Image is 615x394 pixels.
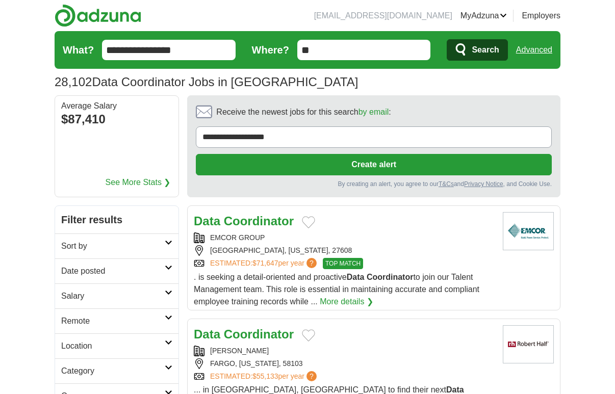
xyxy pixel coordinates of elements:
h2: Location [61,340,165,352]
strong: Data [347,273,365,281]
a: [PERSON_NAME] [210,347,269,355]
a: Date posted [55,258,178,283]
span: ? [306,258,317,268]
a: See More Stats ❯ [106,176,171,189]
a: Location [55,333,178,358]
a: MyAdzuna [460,10,507,22]
button: Create alert [196,154,552,175]
span: . is seeking a detail-oriented and proactive to join our Talent Management team. This role is ess... [194,273,479,306]
img: Robert Half logo [503,325,554,363]
a: Employers [522,10,560,22]
strong: Data [446,385,464,394]
div: Average Salary [61,102,172,110]
h1: Data Coordinator Jobs in [GEOGRAPHIC_DATA] [55,75,358,89]
label: What? [63,42,94,58]
a: Advanced [516,40,552,60]
span: Search [472,40,499,60]
h2: Category [61,365,165,377]
a: More details ❯ [320,296,373,308]
h2: Date posted [61,265,165,277]
span: $71,647 [252,259,278,267]
img: EMCOR Group logo [503,212,554,250]
button: Add to favorite jobs [302,329,315,342]
a: Data Coordinator [194,327,294,341]
a: by email [358,108,389,116]
label: Where? [252,42,289,58]
a: ESTIMATED:$55,133per year? [210,371,319,382]
img: Adzuna logo [55,4,141,27]
a: Salary [55,283,178,308]
span: TOP MATCH [323,258,363,269]
a: T&Cs [439,180,454,188]
h2: Remote [61,315,165,327]
span: Receive the newest jobs for this search : [216,106,391,118]
strong: Data [194,327,220,341]
a: Category [55,358,178,383]
a: ESTIMATED:$71,647per year? [210,258,319,269]
button: Add to favorite jobs [302,216,315,228]
a: EMCOR GROUP [210,233,265,242]
h2: Sort by [61,240,165,252]
button: Search [447,39,507,61]
div: $87,410 [61,110,172,128]
div: FARGO, [US_STATE], 58103 [194,358,495,369]
h2: Filter results [55,206,178,233]
a: Sort by [55,233,178,258]
span: ? [306,371,317,381]
a: Remote [55,308,178,333]
strong: Data [194,214,220,228]
h2: Salary [61,290,165,302]
div: [GEOGRAPHIC_DATA], [US_STATE], 27608 [194,245,495,256]
strong: Coordinator [224,214,294,228]
div: By creating an alert, you agree to our and , and Cookie Use. [196,179,552,189]
a: Privacy Notice [464,180,503,188]
span: $55,133 [252,372,278,380]
a: Data Coordinator [194,214,294,228]
li: [EMAIL_ADDRESS][DOMAIN_NAME] [314,10,452,22]
strong: Coordinator [224,327,294,341]
span: 28,102 [55,73,92,91]
strong: Coordinator [367,273,414,281]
